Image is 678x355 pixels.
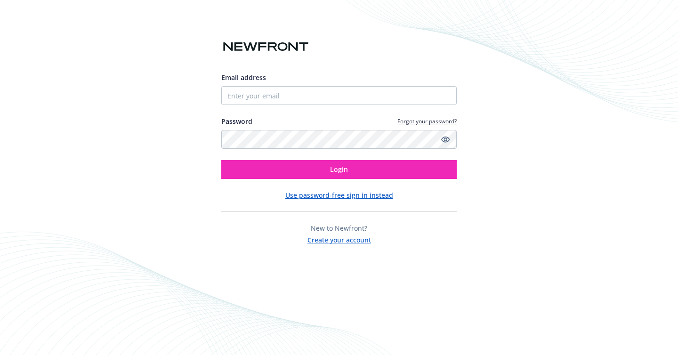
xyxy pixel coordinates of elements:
[440,134,451,145] a: Show password
[221,39,310,55] img: Newfront logo
[221,116,252,126] label: Password
[330,165,348,174] span: Login
[221,73,266,82] span: Email address
[285,190,393,200] button: Use password-free sign in instead
[221,86,457,105] input: Enter your email
[221,160,457,179] button: Login
[397,117,457,125] a: Forgot your password?
[307,233,371,245] button: Create your account
[221,130,457,149] input: Enter your password
[311,224,367,233] span: New to Newfront?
